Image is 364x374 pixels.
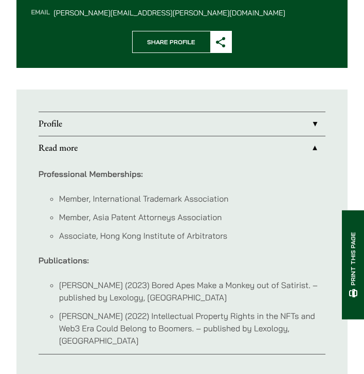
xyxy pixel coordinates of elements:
li: Associate, Hong Kong Institute of Arbitrators [59,229,326,242]
li: Member, International Trademark Association [59,192,326,205]
li: Member, Asia Patent Attorneys Association [59,211,326,223]
button: Share Profile [132,31,232,53]
a: Read more [39,136,326,160]
dd: [PERSON_NAME][EMAIL_ADDRESS][PERSON_NAME][DOMAIN_NAME] [53,9,333,16]
dt: Email [31,9,50,16]
li: [PERSON_NAME] (2023) Bored Apes Make a Monkey out of Satirist. – published by Lexology, [GEOGRAPH... [59,279,326,304]
span: Share Profile [133,31,210,52]
strong: Publications: [39,255,89,265]
a: Profile [39,112,326,136]
strong: Professional Memberships: [39,169,143,179]
div: Read more [39,160,326,353]
li: [PERSON_NAME] (2022) Intellectual Property Rights in the NFTs and Web3 Era Could Belong to Boomer... [59,310,326,347]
